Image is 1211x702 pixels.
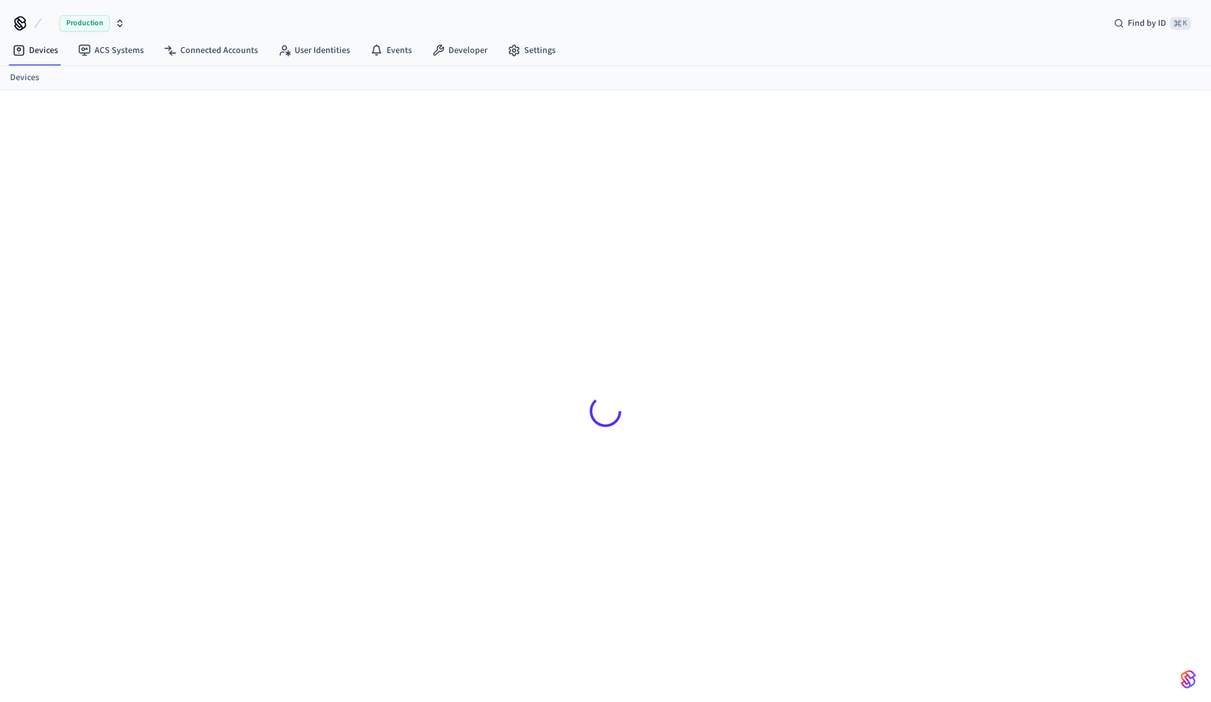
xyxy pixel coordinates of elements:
[154,39,268,62] a: Connected Accounts
[268,39,360,62] a: User Identities
[3,39,68,62] a: Devices
[422,39,498,62] a: Developer
[1181,669,1196,689] img: SeamLogoGradient.69752ec5.svg
[498,39,566,62] a: Settings
[1104,12,1201,35] div: Find by ID⌘ K
[68,39,154,62] a: ACS Systems
[360,39,422,62] a: Events
[1170,17,1191,30] span: ⌘ K
[10,71,39,85] a: Devices
[1128,17,1166,30] span: Find by ID
[59,15,110,32] span: Production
